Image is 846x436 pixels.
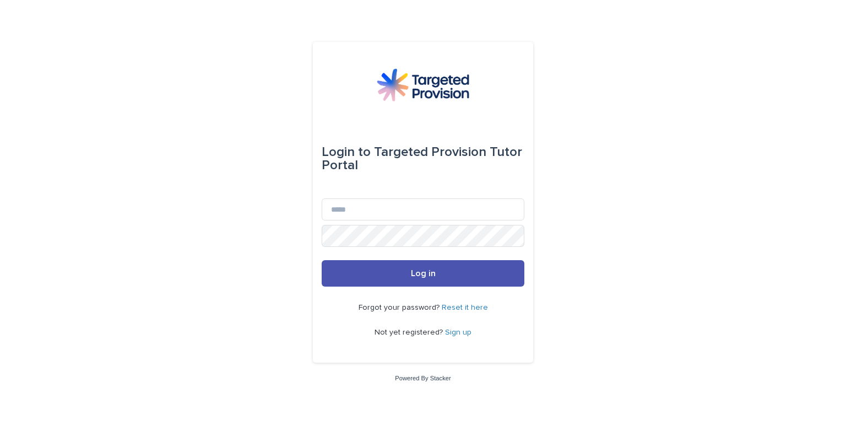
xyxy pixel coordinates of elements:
div: Targeted Provision Tutor Portal [322,137,524,181]
span: Forgot your password? [359,304,442,311]
span: Log in [411,269,436,278]
a: Sign up [445,329,471,336]
span: Not yet registered? [375,329,445,336]
a: Reset it here [442,304,488,311]
img: M5nRWzHhSzIhMunXDL62 [377,68,469,101]
button: Log in [322,260,524,287]
a: Powered By Stacker [395,375,451,381]
span: Login to [322,146,371,159]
